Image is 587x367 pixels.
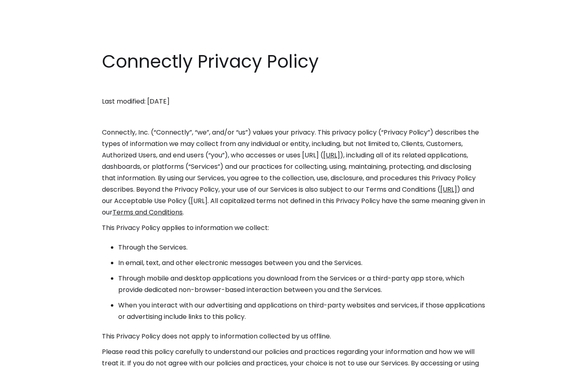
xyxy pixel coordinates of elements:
[118,242,485,253] li: Through the Services.
[102,80,485,92] p: ‍
[102,111,485,123] p: ‍
[102,127,485,218] p: Connectly, Inc. (“Connectly”, “we”, and/or “us”) values your privacy. This privacy policy (“Priva...
[118,273,485,296] li: Through mobile and desktop applications you download from the Services or a third-party app store...
[323,150,340,160] a: [URL]
[102,331,485,342] p: This Privacy Policy does not apply to information collected by us offline.
[102,96,485,107] p: Last modified: [DATE]
[113,208,183,217] a: Terms and Conditions
[118,257,485,269] li: In email, text, and other electronic messages between you and the Services.
[8,352,49,364] aside: Language selected: English
[118,300,485,323] li: When you interact with our advertising and applications on third-party websites and services, if ...
[102,49,485,74] h1: Connectly Privacy Policy
[102,222,485,234] p: This Privacy Policy applies to information we collect:
[16,353,49,364] ul: Language list
[440,185,457,194] a: [URL]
